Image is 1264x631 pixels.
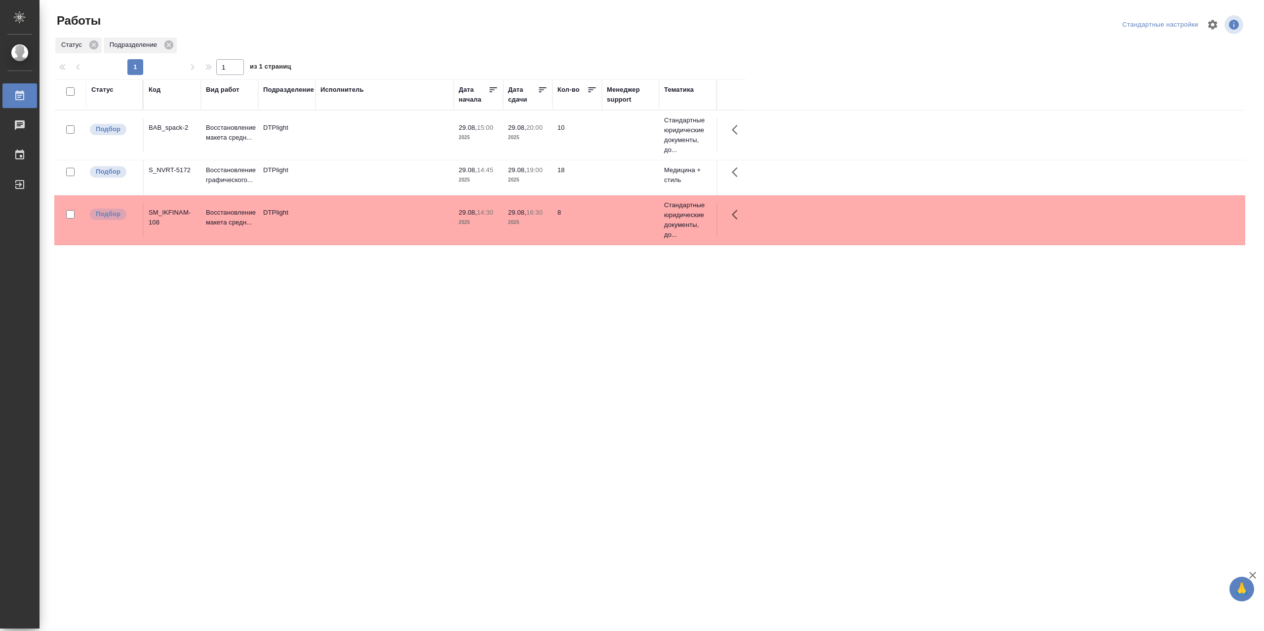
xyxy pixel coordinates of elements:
[477,124,493,131] p: 15:00
[508,133,548,143] p: 2025
[526,209,543,216] p: 16:30
[54,13,101,29] span: Работы
[320,85,364,95] div: Исполнитель
[726,160,750,184] button: Здесь прячутся важные кнопки
[553,118,602,152] td: 10
[526,124,543,131] p: 20:00
[508,218,548,227] p: 2025
[258,160,316,195] td: DTPlight
[1201,13,1224,37] span: Настроить таблицу
[1229,577,1254,601] button: 🙏
[459,166,477,174] p: 29.08,
[110,40,160,50] p: Подразделение
[726,118,750,142] button: Здесь прячутся важные кнопки
[557,85,580,95] div: Кол-во
[508,85,538,105] div: Дата сдачи
[61,40,85,50] p: Статус
[477,166,493,174] p: 14:45
[553,203,602,237] td: 8
[508,166,526,174] p: 29.08,
[459,209,477,216] p: 29.08,
[607,85,654,105] div: Менеджер support
[55,37,102,53] div: Статус
[206,208,253,227] p: Восстановление макета средн...
[508,209,526,216] p: 29.08,
[258,118,316,152] td: DTPlight
[206,85,239,95] div: Вид работ
[149,85,160,95] div: Код
[149,123,196,133] div: BAB_spack-2
[459,85,488,105] div: Дата начала
[149,208,196,227] div: SM_IKFINAM-108
[91,85,114,95] div: Статус
[149,165,196,175] div: S_NVRT-5172
[1233,579,1250,599] span: 🙏
[258,203,316,237] td: DTPlight
[1120,17,1201,33] div: split button
[477,209,493,216] p: 14:30
[459,124,477,131] p: 29.08,
[96,209,120,219] p: Подбор
[508,124,526,131] p: 29.08,
[250,61,291,75] span: из 1 страниц
[263,85,314,95] div: Подразделение
[664,115,711,155] p: Стандартные юридические документы, до...
[664,165,711,185] p: Медицина + стиль
[89,123,138,136] div: Можно подбирать исполнителей
[206,123,253,143] p: Восстановление макета средн...
[206,165,253,185] p: Восстановление графического...
[96,124,120,134] p: Подбор
[664,200,711,240] p: Стандартные юридические документы, до...
[96,167,120,177] p: Подбор
[104,37,177,53] div: Подразделение
[526,166,543,174] p: 19:00
[664,85,694,95] div: Тематика
[459,175,498,185] p: 2025
[508,175,548,185] p: 2025
[1224,15,1245,34] span: Посмотреть информацию
[459,133,498,143] p: 2025
[459,218,498,227] p: 2025
[89,165,138,179] div: Можно подбирать исполнителей
[89,208,138,221] div: Можно подбирать исполнителей
[553,160,602,195] td: 18
[726,203,750,226] button: Здесь прячутся важные кнопки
